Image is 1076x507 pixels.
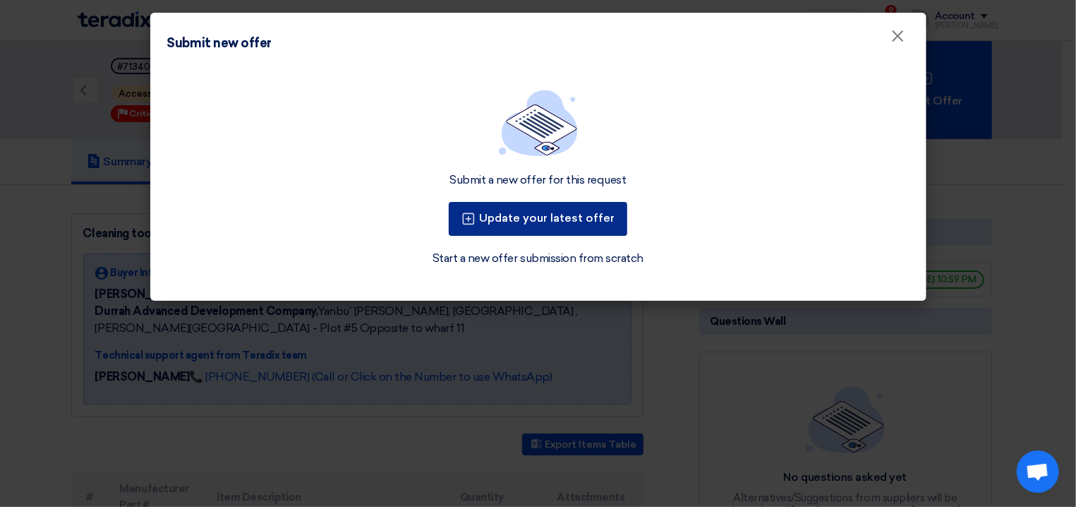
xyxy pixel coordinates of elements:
a: Start a new offer submission from scratch [433,250,643,267]
div: Submit a new offer for this request [449,173,626,188]
img: empty_state_list.svg [499,90,578,156]
button: Close [880,23,917,51]
div: Submit new offer [167,34,272,53]
span: × [891,25,905,54]
div: Open chat [1017,451,1059,493]
button: Update your latest offer [449,202,627,236]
